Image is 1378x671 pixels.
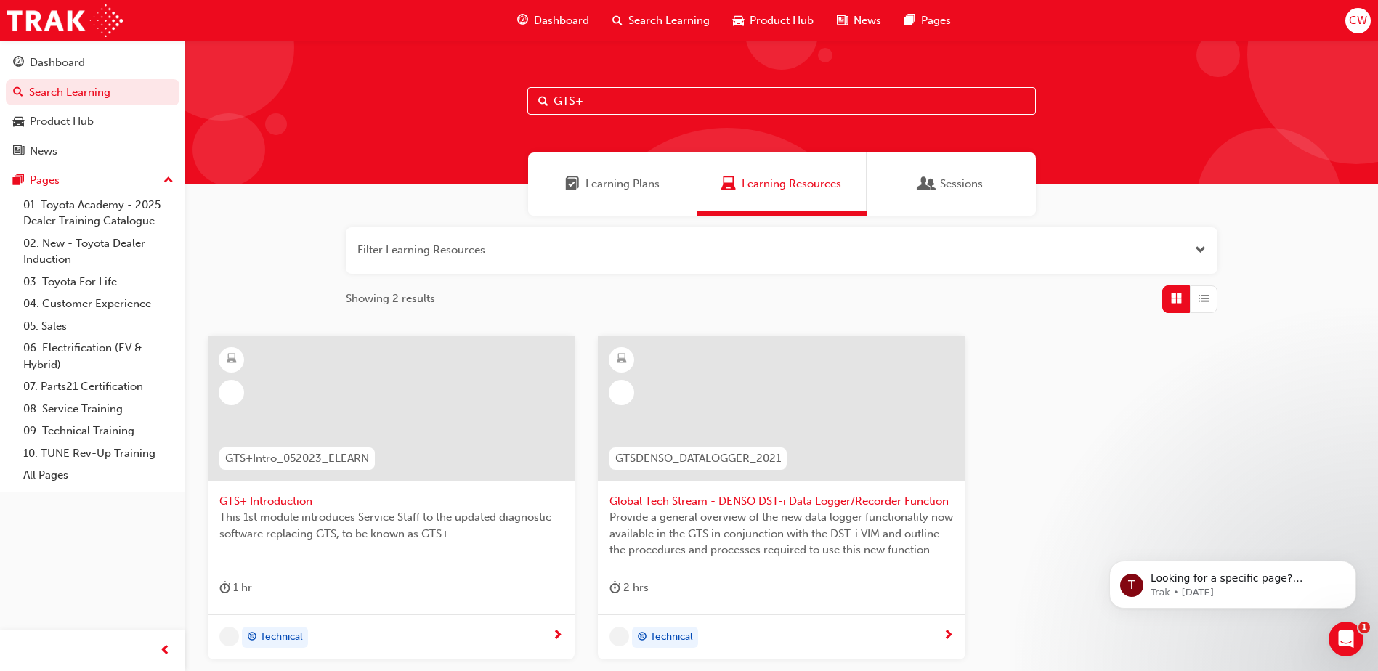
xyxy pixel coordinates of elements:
[30,143,57,160] div: News
[528,152,697,216] a: Learning PlansLearning Plans
[585,176,660,192] span: Learning Plans
[940,176,983,192] span: Sessions
[1195,242,1206,259] button: Open the filter
[506,6,601,36] a: guage-iconDashboard
[17,464,179,487] a: All Pages
[219,493,563,510] span: GTS+ Introduction
[921,12,951,29] span: Pages
[6,167,179,194] button: Pages
[750,12,814,29] span: Product Hub
[6,79,179,106] a: Search Learning
[609,493,953,510] span: Global Tech Stream - DENSO DST-i Data Logger/Recorder Function
[854,12,881,29] span: News
[6,138,179,165] a: News
[17,398,179,420] a: 08. Service Training
[346,290,435,307] span: Showing 2 results
[17,420,179,442] a: 09. Technical Training
[17,375,179,398] a: 07. Parts21 Certification
[1329,622,1363,656] iframe: Intercom live chat
[1345,8,1371,33] button: CW
[733,12,744,30] span: car-icon
[538,93,548,110] span: Search
[1349,12,1367,29] span: CW
[598,336,965,660] a: GTSDENSO_DATALOGGER_2021Global Tech Stream - DENSO DST-i Data Logger/Recorder FunctionProvide a g...
[612,12,623,30] span: search-icon
[163,171,174,190] span: up-icon
[943,630,954,643] span: next-icon
[721,176,736,192] span: Learning Resources
[721,6,825,36] a: car-iconProduct Hub
[837,12,848,30] span: news-icon
[1358,622,1370,633] span: 1
[825,6,893,36] a: news-iconNews
[920,176,934,192] span: Sessions
[208,336,575,660] a: GTS+Intro_052023_ELEARNGTS+ IntroductionThis 1st module introduces Service Staff to the updated d...
[219,509,563,542] span: This 1st module introduces Service Staff to the updated diagnostic software replacing GTS, to be ...
[697,152,867,216] a: Learning ResourcesLearning Resources
[609,509,953,558] span: Provide a general overview of the new data logger functionality now available in the GTS in conju...
[227,350,237,369] span: learningResourceType_ELEARNING-icon
[601,6,721,36] a: search-iconSearch Learning
[615,450,781,467] span: GTSDENSO_DATALOGGER_2021
[6,49,179,76] a: Dashboard
[742,176,841,192] span: Learning Resources
[17,293,179,315] a: 04. Customer Experience
[30,113,94,130] div: Product Hub
[247,628,257,647] span: target-icon
[17,271,179,293] a: 03. Toyota For Life
[1199,290,1209,307] span: List
[260,629,303,646] span: Technical
[17,442,179,465] a: 10. TUNE Rev-Up Training
[17,337,179,375] a: 06. Electrification (EV & Hybrid)
[17,232,179,271] a: 02. New - Toyota Dealer Induction
[650,629,693,646] span: Technical
[225,450,369,467] span: GTS+Intro_052023_ELEARN
[13,115,24,129] span: car-icon
[219,579,230,597] span: duration-icon
[6,108,179,135] a: Product Hub
[565,176,580,192] span: Learning Plans
[13,57,24,70] span: guage-icon
[1087,530,1378,632] iframe: Intercom notifications message
[904,12,915,30] span: pages-icon
[30,54,85,71] div: Dashboard
[893,6,962,36] a: pages-iconPages
[17,315,179,338] a: 05. Sales
[7,4,123,37] img: Trak
[160,642,171,660] span: prev-icon
[534,12,589,29] span: Dashboard
[6,46,179,167] button: DashboardSearch LearningProduct HubNews
[867,152,1036,216] a: SessionsSessions
[617,350,627,369] span: learningResourceType_ELEARNING-icon
[219,579,252,597] div: 1 hr
[609,579,649,597] div: 2 hrs
[13,86,23,99] span: search-icon
[30,172,60,189] div: Pages
[13,145,24,158] span: news-icon
[628,12,710,29] span: Search Learning
[637,628,647,647] span: target-icon
[609,579,620,597] span: duration-icon
[517,12,528,30] span: guage-icon
[527,87,1036,115] input: Search...
[17,194,179,232] a: 01. Toyota Academy - 2025 Dealer Training Catalogue
[1171,290,1182,307] span: Grid
[552,630,563,643] span: next-icon
[13,174,24,187] span: pages-icon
